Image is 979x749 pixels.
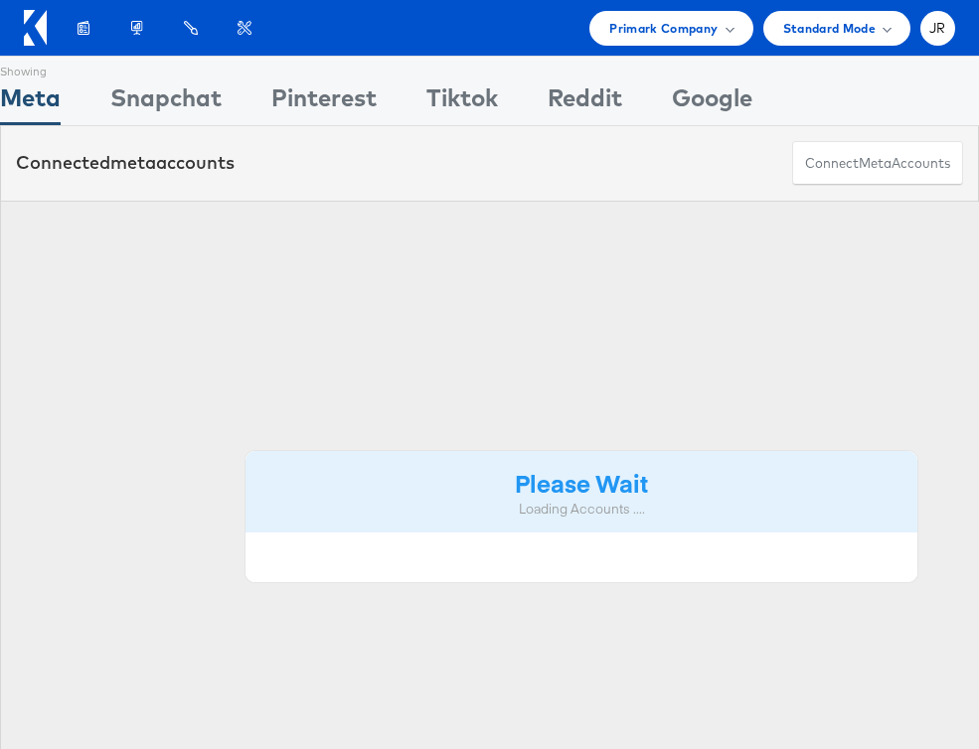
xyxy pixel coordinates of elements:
div: Snapchat [110,80,222,125]
button: ConnectmetaAccounts [792,141,963,186]
div: Pinterest [271,80,377,125]
span: JR [929,22,946,35]
span: Primark Company [609,18,718,39]
div: Loading Accounts .... [260,500,902,519]
div: Google [672,80,752,125]
div: Connected accounts [16,150,235,176]
strong: Please Wait [515,466,648,499]
span: meta [110,151,156,174]
div: Reddit [548,80,622,125]
span: meta [859,154,892,173]
div: Tiktok [426,80,498,125]
span: Standard Mode [783,18,876,39]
